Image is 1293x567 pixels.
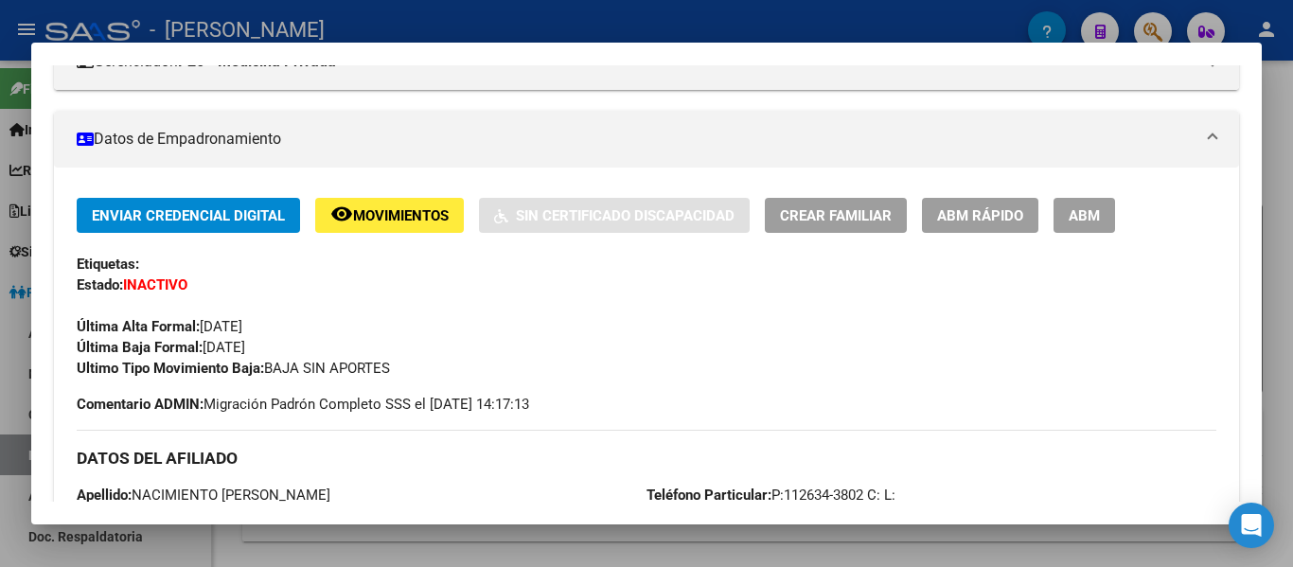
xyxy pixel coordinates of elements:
[1054,198,1115,233] button: ABM
[77,394,529,415] span: Migración Padrón Completo SSS el [DATE] 14:17:13
[77,487,132,504] strong: Apellido:
[54,111,1239,168] mat-expansion-panel-header: Datos de Empadronamiento
[1229,503,1274,548] div: Open Intercom Messenger
[77,198,300,233] button: Enviar Credencial Digital
[780,207,892,224] span: Crear Familiar
[353,207,449,224] span: Movimientos
[77,276,123,293] strong: Estado:
[77,339,245,356] span: [DATE]
[315,198,464,233] button: Movimientos
[1069,207,1100,224] span: ABM
[77,256,139,273] strong: Etiquetas:
[516,207,735,224] span: Sin Certificado Discapacidad
[77,448,1216,469] h3: DATOS DEL AFILIADO
[479,198,750,233] button: Sin Certificado Discapacidad
[77,318,200,335] strong: Última Alta Formal:
[646,487,771,504] strong: Teléfono Particular:
[92,207,285,224] span: Enviar Credencial Digital
[123,276,187,293] strong: INACTIVO
[765,198,907,233] button: Crear Familiar
[77,360,390,377] span: BAJA SIN APORTES
[77,360,264,377] strong: Ultimo Tipo Movimiento Baja:
[77,128,1194,151] mat-panel-title: Datos de Empadronamiento
[77,318,242,335] span: [DATE]
[922,198,1038,233] button: ABM Rápido
[646,487,895,504] span: P:112634-3802 C: L:
[330,203,353,225] mat-icon: remove_red_eye
[77,487,330,504] span: NACIMIENTO [PERSON_NAME]
[77,339,203,356] strong: Última Baja Formal:
[937,207,1023,224] span: ABM Rápido
[77,396,204,413] strong: Comentario ADMIN:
